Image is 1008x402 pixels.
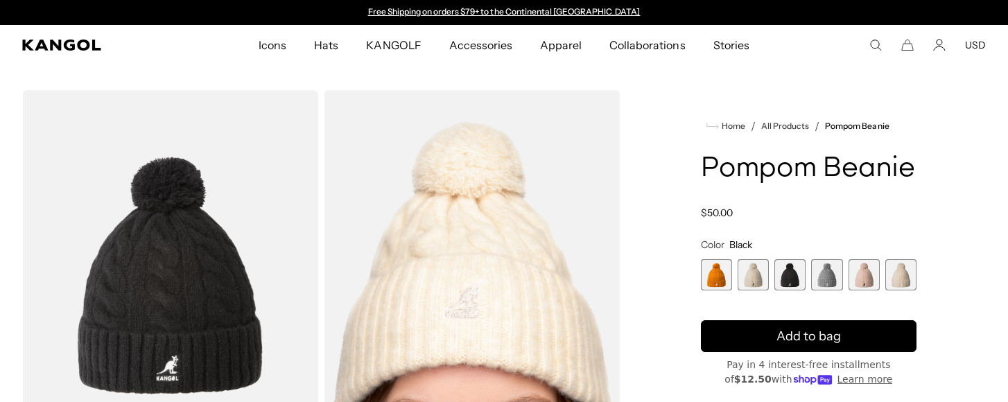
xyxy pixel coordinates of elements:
span: $50.00 [701,207,733,219]
button: Cart [901,39,914,51]
summary: Search here [869,39,882,51]
div: 1 of 6 [701,259,732,290]
a: Icons [245,25,300,65]
nav: breadcrumbs [701,118,916,134]
a: Free Shipping on orders $79+ to the Continental [GEOGRAPHIC_DATA] [368,6,641,17]
button: Add to bag [701,320,916,352]
slideshow-component: Announcement bar [361,7,647,18]
label: Light Pink [849,259,880,290]
a: Hats [300,25,352,65]
a: Collaborations [596,25,699,65]
a: Apparel [526,25,596,65]
span: Icons [259,25,286,65]
div: 4 of 6 [811,259,842,290]
a: Account [933,39,946,51]
span: Stories [713,25,749,65]
span: Apparel [540,25,582,65]
span: Add to bag [776,327,841,346]
label: Burnt Orange [701,259,732,290]
div: Announcement [361,7,647,18]
span: Collaborations [609,25,685,65]
label: Beige [738,259,769,290]
a: Kangol [22,40,171,51]
a: All Products [761,121,809,131]
h1: Pompom Beanie [701,154,916,184]
span: Home [719,121,745,131]
label: Black [774,259,806,290]
span: KANGOLF [366,25,421,65]
span: Black [729,238,752,251]
div: 3 of 6 [774,259,806,290]
li: / [745,118,756,134]
div: 5 of 6 [849,259,880,290]
button: USD [965,39,986,51]
div: 6 of 6 [885,259,916,290]
span: Hats [314,25,338,65]
a: Accessories [435,25,526,65]
span: Color [701,238,724,251]
span: Accessories [449,25,512,65]
a: Stories [699,25,763,65]
a: Pompom Beanie [825,121,889,131]
label: Chalk [885,259,916,290]
label: Grey [811,259,842,290]
a: KANGOLF [352,25,435,65]
a: Home [706,120,745,132]
div: 1 of 2 [361,7,647,18]
div: 2 of 6 [738,259,769,290]
li: / [809,118,819,134]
